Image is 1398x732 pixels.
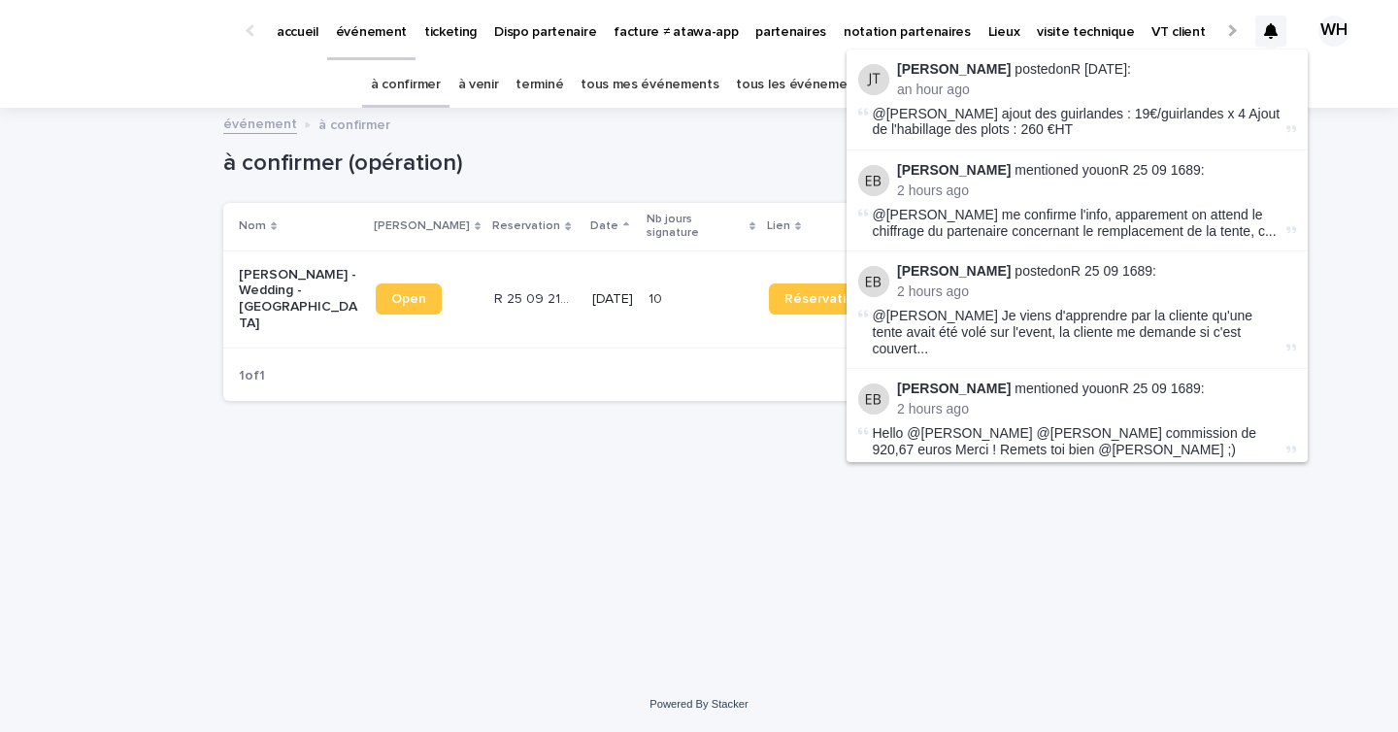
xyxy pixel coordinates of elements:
strong: [PERSON_NAME] [897,162,1011,178]
img: Esteban Bolanos [858,165,889,196]
a: à confirmer [371,62,441,108]
a: à venir [458,62,499,108]
img: Ls34BcGeRexTGTNfXpUC [39,12,227,50]
span: Hello @[PERSON_NAME] @[PERSON_NAME] commission de 920,67 euros Merci ! Remets toi bien @[PERSON_N... [873,425,1257,457]
img: Esteban Bolanos [858,266,889,297]
p: 2 hours ago [897,401,1296,417]
p: mentioned you on : [897,381,1296,397]
strong: [PERSON_NAME] [897,263,1011,279]
img: Joy Tarade [858,64,889,95]
a: R [DATE] [1071,61,1127,77]
tr: [PERSON_NAME] - Wedding - [GEOGRAPHIC_DATA]OpenR 25 09 2159R 25 09 2159 [DATE]1010 RéservationAtt... [223,250,1175,348]
span: Open [391,292,426,306]
p: [PERSON_NAME] [374,216,470,237]
p: Date [590,216,618,237]
img: Esteban Bolanos [858,383,889,415]
p: Lien [767,216,790,237]
a: événement [223,112,297,134]
p: [PERSON_NAME] - Wedding - [GEOGRAPHIC_DATA] [239,267,360,332]
a: Powered By Stacker [649,698,748,710]
p: mentioned you on : [897,162,1296,179]
p: posted on : [897,263,1296,280]
a: Réservation [769,283,878,315]
a: tous les événements ATAWA [736,62,912,108]
a: R 25 09 1689 [1071,263,1152,279]
a: R 25 09 1689 [1119,381,1201,396]
p: an hour ago [897,82,1296,98]
a: R 25 09 1689 [1119,162,1201,178]
span: @[PERSON_NAME] me confirme l'info, apparement on attend le chiffrage du partenaire concernant le ... [873,207,1282,240]
span: Réservation [784,292,862,306]
p: Nb jours signature [647,209,745,245]
p: à confirmer [318,113,390,134]
a: terminé [516,62,563,108]
a: Open [376,283,442,315]
p: R 25 09 2159 [494,287,581,308]
span: @[PERSON_NAME] ajout des guirlandes : 19€/guirlandes x 4 Ajout de l'habillage des plots : 260 €HT [873,106,1281,138]
p: [DATE] [592,291,633,308]
strong: [PERSON_NAME] [897,61,1011,77]
div: WH [1318,16,1349,47]
span: @[PERSON_NAME] Je viens d'apprendre par la cliente qu'une tente avait été volé sur l'event, la cl... [873,308,1282,356]
p: Reservation [492,216,560,237]
strong: [PERSON_NAME] [897,381,1011,396]
p: 2 hours ago [897,283,1296,300]
p: 1 of 1 [223,352,281,400]
p: 2 hours ago [897,183,1296,199]
p: 10 [649,287,666,308]
h1: à confirmer (opération) [223,150,869,178]
p: Nom [239,216,266,237]
a: tous mes événements [581,62,718,108]
p: posted on : [897,61,1296,78]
